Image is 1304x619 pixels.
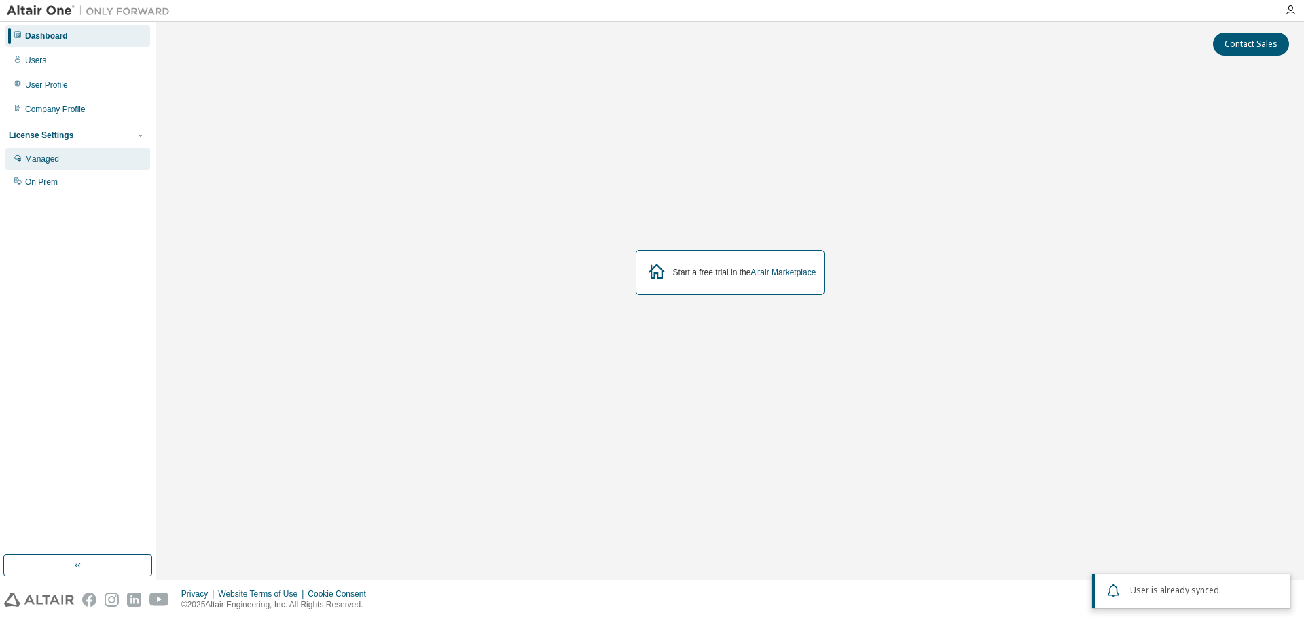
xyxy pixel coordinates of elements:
a: Altair Marketplace [750,268,816,277]
div: On Prem [25,177,58,188]
div: Dashboard [25,31,68,41]
div: User is already synced. [1130,582,1280,599]
div: User Profile [25,79,68,90]
img: instagram.svg [105,593,119,607]
div: Company Profile [25,104,86,115]
div: Managed [25,154,59,164]
img: linkedin.svg [127,593,141,607]
div: Privacy [181,588,218,599]
p: © 2025 Altair Engineering, Inc. All Rights Reserved. [181,599,374,611]
img: youtube.svg [149,593,169,607]
div: License Settings [9,130,73,141]
button: Contact Sales [1213,33,1289,56]
img: Altair One [7,4,177,18]
div: Website Terms of Use [218,588,308,599]
img: altair_logo.svg [4,593,74,607]
div: Cookie Consent [308,588,374,599]
div: Start a free trial in the [673,267,816,278]
div: Users [25,55,46,66]
img: facebook.svg [82,593,96,607]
